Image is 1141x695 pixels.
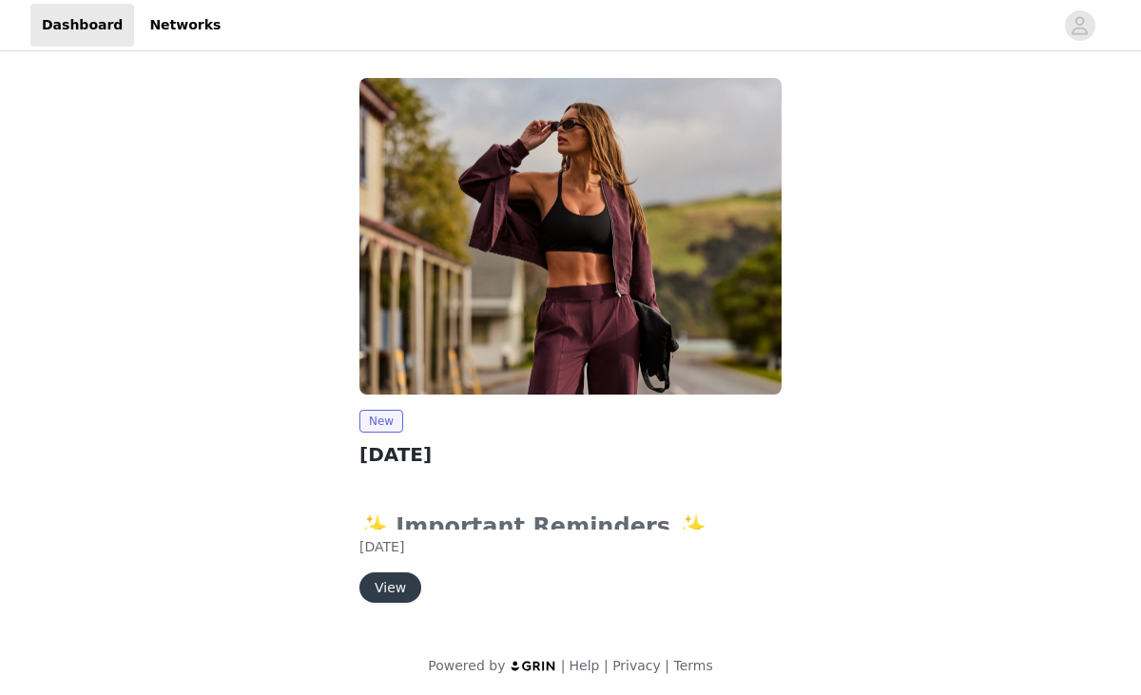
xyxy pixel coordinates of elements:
[359,410,403,433] span: New
[510,660,557,672] img: logo
[604,658,609,673] span: |
[561,658,566,673] span: |
[138,4,232,47] a: Networks
[570,658,600,673] a: Help
[673,658,712,673] a: Terms
[359,581,421,595] a: View
[428,658,505,673] span: Powered by
[612,658,661,673] a: Privacy
[359,513,719,540] strong: ✨ Important Reminders ✨
[30,4,134,47] a: Dashboard
[359,440,782,469] h2: [DATE]
[359,539,404,554] span: [DATE]
[359,572,421,603] button: View
[1071,10,1089,41] div: avatar
[359,78,782,395] img: Fabletics
[665,658,669,673] span: |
